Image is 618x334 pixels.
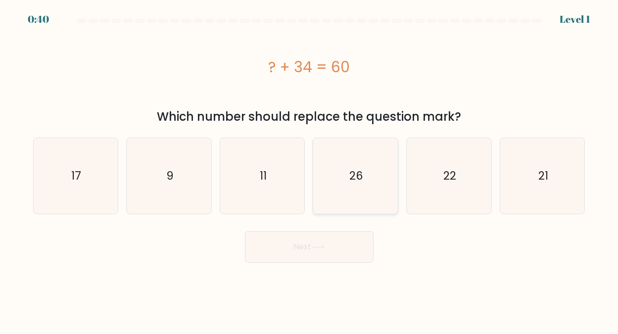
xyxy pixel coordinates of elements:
[443,168,456,184] text: 22
[28,12,49,27] div: 0:40
[33,56,585,78] div: ? + 34 = 60
[260,168,267,184] text: 11
[245,231,374,263] button: Next
[39,108,579,126] div: Which number should replace the question mark?
[560,12,590,27] div: Level 1
[166,168,174,184] text: 9
[71,168,81,184] text: 17
[349,168,363,184] text: 26
[538,168,548,184] text: 21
